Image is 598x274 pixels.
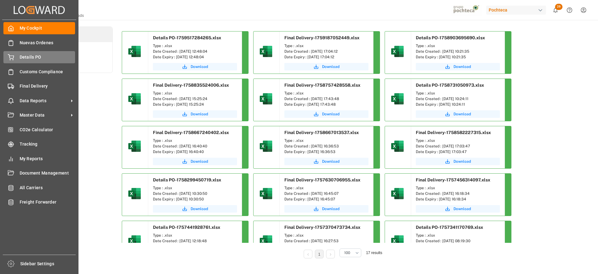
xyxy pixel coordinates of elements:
[153,102,237,107] div: Date Expiry : [DATE] 15:25:24
[304,250,312,258] li: Previous Page
[20,261,76,267] span: Sidebar Settings
[284,102,368,107] div: Date Expiry : [DATE] 17:43:48
[3,123,75,136] a: CO2e Calculator
[284,90,368,96] div: Type : .xlsx
[453,111,471,117] span: Download
[153,138,237,143] div: Type : .xlsx
[390,91,405,106] img: microsoft-excel-2019--v1.png
[322,64,339,70] span: Download
[3,36,75,49] a: Nuevas Ordenes
[153,90,237,96] div: Type : .xlsx
[284,130,359,135] span: Final Delivery-1758667013537.xlsx
[284,138,368,143] div: Type : .xlsx
[259,139,273,154] img: microsoft-excel-2019--v1.png
[284,185,368,191] div: Type : .xlsx
[416,177,490,182] span: Final Delivery-1757456314097.xlsx
[20,112,69,118] span: Master Data
[284,35,359,40] span: Final Delivery-1759187052449.xlsx
[20,199,75,205] span: Freight Forwarder
[3,181,75,194] a: All Carriers
[153,196,237,202] div: Date Expiry : [DATE] 10:30:50
[344,250,350,256] span: 100
[416,83,484,88] span: Details PO-1758731050973.xlsx
[3,138,75,150] a: Tracking
[416,110,500,118] button: Download
[416,233,500,238] div: Type : .xlsx
[153,191,237,196] div: Date Created : [DATE] 10:30:50
[153,158,237,165] button: Download
[555,4,562,10] span: 26
[127,233,142,248] img: microsoft-excel-2019--v1.png
[486,6,546,15] div: Pochteca
[562,3,577,17] button: Help Center
[191,206,208,212] span: Download
[20,156,75,162] span: My Reports
[153,35,221,40] span: Details PO-1759517284265.xlsx
[20,127,75,133] span: CO2e Calculator
[390,44,405,59] img: microsoft-excel-2019--v1.png
[153,149,237,155] div: Date Expiry : [DATE] 16:40:40
[153,143,237,149] div: Date Created : [DATE] 16:40:40
[416,54,500,60] div: Date Expiry : [DATE] 10:21:35
[3,152,75,165] a: My Reports
[20,170,75,176] span: Document Management
[284,49,368,54] div: Date Created : [DATE] 17:04:12
[322,111,339,117] span: Download
[416,63,500,70] button: Download
[284,177,360,182] span: Final Delivery-1757630706955.xlsx
[284,196,368,202] div: Date Expiry : [DATE] 16:45:07
[416,158,500,165] button: Download
[153,225,220,230] span: Details PO-1757441928761.xlsx
[153,233,237,238] div: Type : .xlsx
[284,158,368,165] button: Download
[153,110,237,118] button: Download
[20,69,75,75] span: Customs Compliance
[453,206,471,212] span: Download
[366,251,382,255] span: 17 results
[284,110,368,118] button: Download
[153,185,237,191] div: Type : .xlsx
[153,177,221,182] span: Details PO-1758299450719.xlsx
[284,83,360,88] span: Final Delivery-1758757428558.xlsx
[127,91,142,106] img: microsoft-excel-2019--v1.png
[127,186,142,201] img: microsoft-excel-2019--v1.png
[153,49,237,54] div: Date Created : [DATE] 12:48:04
[153,96,237,102] div: Date Created : [DATE] 15:25:24
[416,138,500,143] div: Type : .xlsx
[284,149,368,155] div: Date Expiry : [DATE] 16:36:53
[3,65,75,78] a: Customs Compliance
[322,206,339,212] span: Download
[326,250,335,258] li: Next Page
[153,205,237,213] button: Download
[315,250,324,258] li: 1
[20,40,75,46] span: Nuevas Ordenes
[453,159,471,164] span: Download
[284,63,368,70] a: Download
[191,159,208,164] span: Download
[284,43,368,49] div: Type : .xlsx
[416,143,500,149] div: Date Created : [DATE] 17:03:47
[153,238,237,244] div: Date Created : [DATE] 12:18:48
[3,167,75,179] a: Document Management
[548,3,562,17] button: show 26 new notifications
[416,149,500,155] div: Date Expiry : [DATE] 17:03:47
[390,139,405,154] img: microsoft-excel-2019--v1.png
[322,159,339,164] span: Download
[153,63,237,70] button: Download
[3,51,75,63] a: Details PO
[284,96,368,102] div: Date Created : [DATE] 17:43:48
[191,111,208,117] span: Download
[20,54,75,60] span: Details PO
[284,205,368,213] button: Download
[153,130,229,135] span: Final Delivery-1758667240402.xlsx
[127,139,142,154] img: microsoft-excel-2019--v1.png
[451,5,482,16] img: pochtecaImg.jpg_1689854062.jpg
[3,196,75,208] a: Freight Forwarder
